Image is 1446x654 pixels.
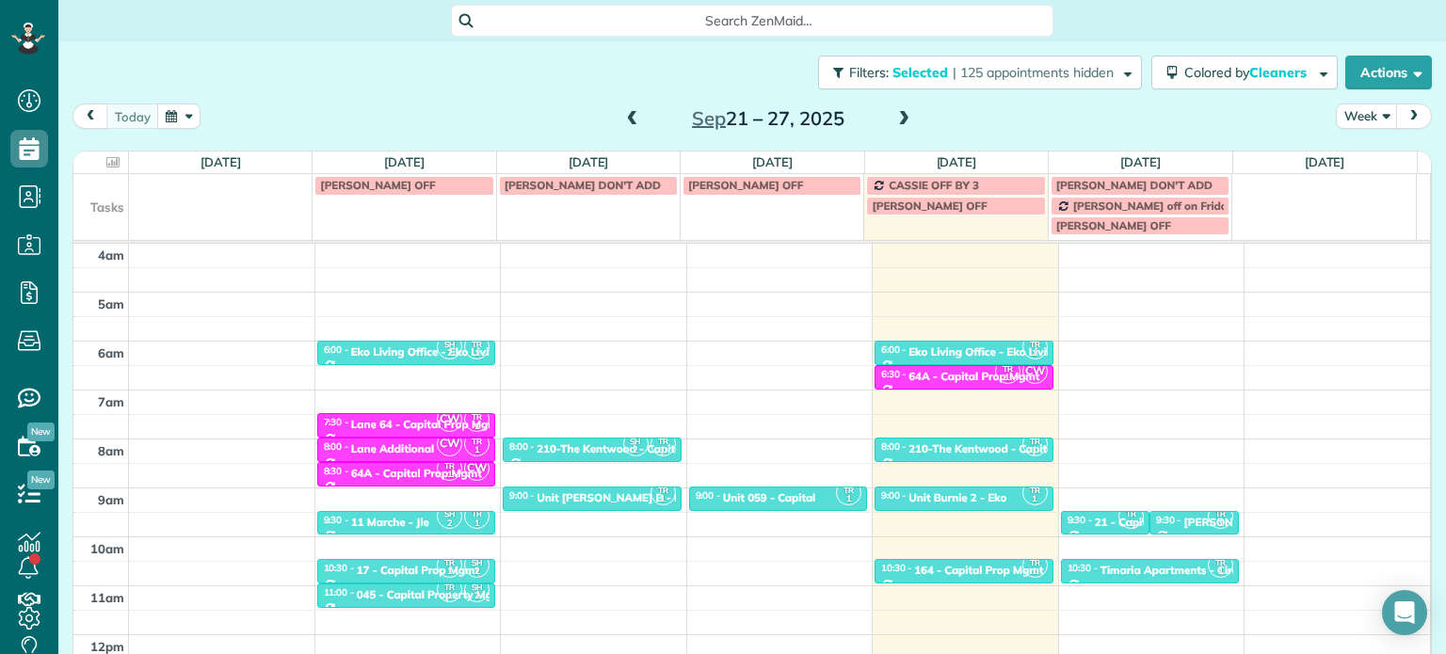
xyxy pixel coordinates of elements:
small: 1 [1023,344,1047,362]
small: 2 [465,563,489,581]
span: 5am [98,296,124,311]
div: Unit 059 - Capital [723,491,816,504]
span: 6am [98,345,124,360]
div: 11 Marche - Jle [351,516,429,529]
div: Open Intercom Messenger [1382,590,1427,635]
span: CW [437,407,462,432]
small: 1 [1119,515,1143,533]
a: [DATE] [937,154,977,169]
div: 64A - Capital Prop Mgmt [908,370,1039,383]
a: [DATE] [569,154,609,169]
small: 2 [465,587,489,605]
small: 1 [996,369,1020,387]
small: 2 [438,344,461,362]
small: 1 [465,515,489,533]
a: [DATE] [384,154,425,169]
small: 2 [624,441,648,459]
span: 11am [90,590,124,605]
span: Colored by [1184,64,1313,81]
span: CW [464,455,490,481]
small: 1 [438,563,461,581]
span: [PERSON_NAME] OFF [320,178,435,192]
button: Colored byCleaners [1151,56,1338,89]
span: CW [1022,359,1048,384]
span: Selected [892,64,949,81]
span: New [27,423,55,441]
span: 7am [98,394,124,409]
div: Eko Living Office - Eko Living [351,345,503,359]
small: 1 [651,441,675,459]
button: Filters: Selected | 125 appointments hidden [818,56,1142,89]
span: 8am [98,443,124,458]
div: Lane 64 - Capital Prop Mgmt [351,418,502,431]
span: Filters: [849,64,889,81]
span: CW [437,431,462,456]
span: [PERSON_NAME] DON'T ADD [505,178,661,192]
div: Unit [PERSON_NAME] B - Eko Living [537,491,727,504]
span: [PERSON_NAME] off on Fridays [1073,199,1239,213]
small: 1 [438,587,461,605]
div: Eko Living Office - Eko Living [908,345,1060,359]
button: prev [72,104,108,129]
button: today [106,104,159,129]
span: [PERSON_NAME] OFF [688,178,803,192]
div: Lane Additional [351,442,434,455]
div: 17 - Capital Prop Mgmt [357,564,479,577]
div: 210-The Kentwood - Capital Property [537,442,733,455]
span: 9am [98,492,124,507]
div: Unit Burnie 2 - Eko [908,491,1006,504]
a: [DATE] [752,154,793,169]
small: 1 [465,344,489,362]
small: 1 [1209,563,1232,581]
span: 4am [98,247,124,263]
span: [PERSON_NAME] OFF [872,199,987,213]
h2: 21 – 27, 2025 [651,108,886,129]
span: Sep [692,106,726,130]
a: Filters: Selected | 125 appointments hidden [809,56,1142,89]
div: Timaria Apartments - Circum [1101,564,1254,577]
div: 045 - Capital Property Mgmt [357,588,506,601]
small: 1 [1209,515,1232,533]
span: Cleaners [1249,64,1309,81]
small: 1 [1023,441,1047,459]
div: [PERSON_NAME] - Circum [1184,516,1323,529]
div: 210-The Kentwood - Capital Property [908,442,1105,455]
small: 2 [438,515,461,533]
small: 1 [837,490,860,508]
small: 1 [438,466,461,484]
small: 1 [1023,563,1047,581]
span: CASSIE OFF BY 3 [889,178,979,192]
span: [PERSON_NAME] OFF [1056,218,1171,232]
span: 10am [90,541,124,556]
button: Week [1336,104,1398,129]
div: 64A - Capital Prop Mgmt [351,467,482,480]
span: [PERSON_NAME] DON'T ADD [1056,178,1213,192]
span: New [27,471,55,489]
span: | 125 appointments hidden [953,64,1114,81]
small: 1 [465,441,489,459]
span: 12pm [90,639,124,654]
a: [DATE] [201,154,241,169]
small: 1 [651,490,675,508]
button: next [1396,104,1432,129]
a: [DATE] [1305,154,1345,169]
small: 1 [465,418,489,436]
div: 164 - Capital Prop Mgmt [914,564,1043,577]
a: [DATE] [1120,154,1161,169]
button: Actions [1345,56,1432,89]
small: 1 [1023,490,1047,508]
div: 21 - Capital Prop Mgmt [1095,516,1217,529]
